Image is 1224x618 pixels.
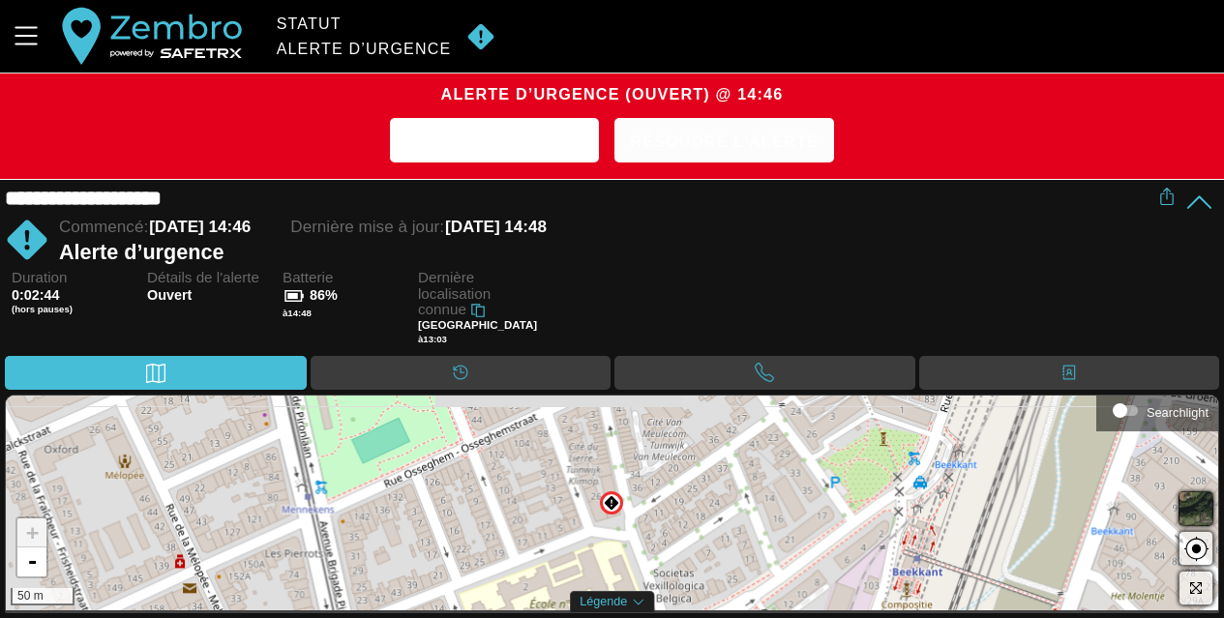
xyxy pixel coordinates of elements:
[17,547,46,576] a: Zoom out
[5,356,307,390] div: Carte
[290,218,444,236] span: Dernière mise à jour:
[310,287,338,303] span: 86%
[445,218,547,236] span: [DATE] 14:48
[459,22,503,51] img: MANUAL.svg
[12,304,135,315] span: (hors pauses)
[405,127,583,157] span: Ajouter une note
[149,218,251,236] span: [DATE] 14:46
[11,588,75,605] div: 50 m
[17,518,46,547] a: Zoom in
[1106,397,1209,426] div: Searchlight
[12,287,60,303] span: 0:02:44
[277,41,452,58] div: Alerte d’urgence
[390,118,599,162] button: Ajouter une note
[1147,405,1209,420] div: Searchlight
[418,319,537,331] span: [GEOGRAPHIC_DATA]
[5,218,49,262] img: MANUAL.svg
[614,356,915,390] div: Appel
[604,495,619,511] img: MANUAL.svg
[283,270,406,286] span: Batterie
[147,287,271,304] span: Ouvert
[59,240,1158,265] div: Alerte d’urgence
[614,118,834,162] button: Résoudre l'alerte
[418,269,491,317] span: Dernière localisation connue
[277,15,452,33] div: Statut
[283,308,312,318] span: à 14:48
[418,334,447,344] span: à 13:03
[59,218,148,236] span: Commencé:
[630,127,819,157] span: Résoudre l'alerte
[147,270,271,286] span: Détails de l'alerte
[441,85,784,103] span: Alerte d’urgence (Ouvert) @ 14:46
[12,270,135,286] span: Duration
[580,595,627,608] span: Légende
[919,356,1220,390] div: Contacts
[311,356,612,390] div: Calendrier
